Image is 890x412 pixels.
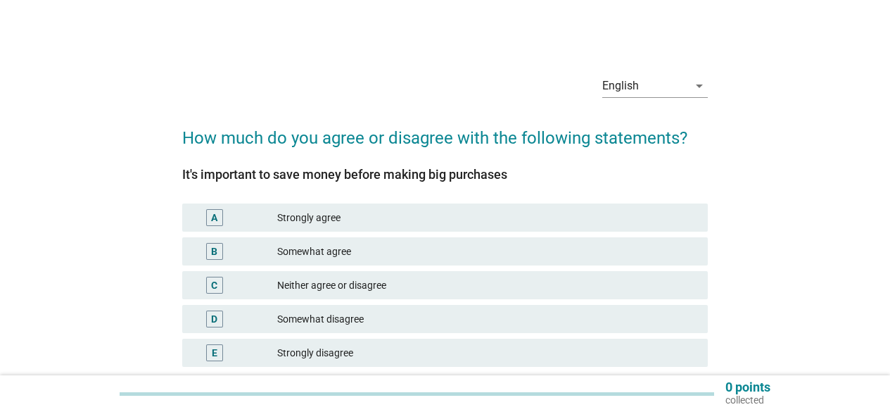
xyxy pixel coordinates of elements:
[277,243,697,260] div: Somewhat agree
[211,278,217,293] div: C
[277,209,697,226] div: Strongly agree
[691,77,708,94] i: arrow_drop_down
[211,312,217,327] div: D
[277,344,697,361] div: Strongly disagree
[211,244,217,259] div: B
[725,394,770,406] p: collected
[182,165,708,184] div: It's important to save money before making big purchases
[602,80,639,92] div: English
[182,111,708,151] h2: How much do you agree or disagree with the following statements?
[212,346,217,361] div: E
[725,381,770,394] p: 0 points
[277,277,697,294] div: Neither agree or disagree
[277,311,697,327] div: Somewhat disagree
[211,211,217,225] div: A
